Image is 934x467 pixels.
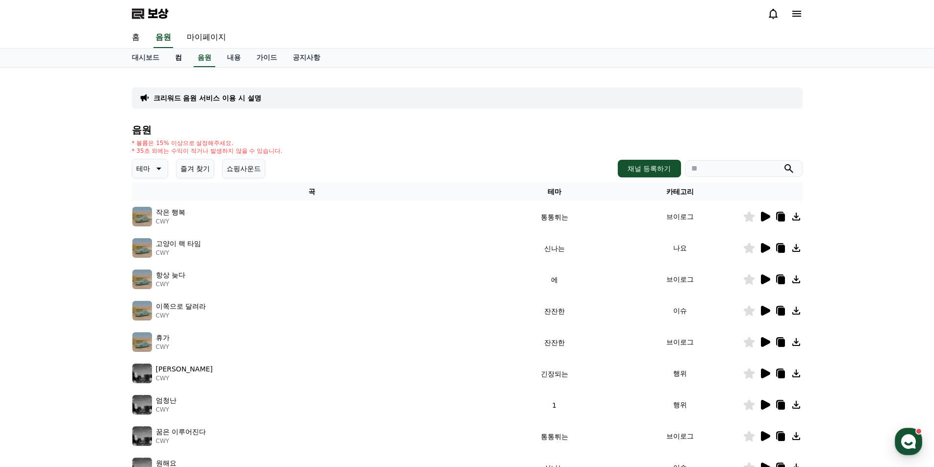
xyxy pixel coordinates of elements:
font: CWY [156,312,170,319]
font: 통통튀는 [541,213,568,221]
font: * 볼륨은 15% 이상으로 설정해주세요. [132,140,234,147]
font: CWY [156,406,170,413]
font: 항상 늦다 [156,271,185,279]
font: 브이로그 [666,213,694,221]
font: 테마 [548,188,561,196]
font: 컴 [175,53,182,61]
font: 브이로그 [666,338,694,346]
font: 원해요 [156,459,177,467]
font: 고양이 랙 타임 [156,240,202,247]
a: 가이드 [249,49,285,67]
font: 잔잔한 [544,307,565,315]
font: 통통튀는 [541,433,568,441]
a: 대화 [65,311,126,335]
span: 홈 [31,325,37,333]
font: CWY [156,218,170,225]
font: 내용 [227,53,241,61]
button: 즐겨 찾기 [176,159,214,178]
button: 채널 등록하기 [618,160,681,177]
font: CWY [156,249,170,256]
span: 설정 [151,325,163,333]
font: [PERSON_NAME] [156,365,213,373]
a: 음원 [194,49,215,67]
font: * 35초 외에는 수익이 적거나 발생하지 않을 수 있습니다. [132,147,283,154]
a: 보상 [132,6,168,22]
font: 꿈은 이루어진다 [156,428,206,436]
font: 음원 [155,32,171,42]
font: 카테고리 [666,188,694,196]
font: CWY [156,281,170,288]
a: 대시보드 [124,49,167,67]
img: 음악 [132,364,152,383]
a: 마이페이지 [179,27,234,48]
a: 홈 [3,311,65,335]
font: 채널 등록하기 [628,165,671,172]
font: 행위 [673,369,687,377]
font: CWY [156,344,170,350]
font: CWY [156,375,170,382]
font: 행위 [673,401,687,409]
a: 홈 [124,27,148,48]
button: 쇼핑사운드 [222,159,265,178]
font: 곡 [308,188,315,196]
img: 음악 [132,270,152,289]
font: 신나는 [544,245,565,252]
font: 휴가 [156,334,170,342]
a: 컴 [167,49,190,67]
font: 홈 [132,32,140,42]
a: 공지사항 [285,49,328,67]
font: 이슈 [673,307,687,315]
img: 음악 [132,426,152,446]
img: 음악 [132,301,152,320]
font: 가이드 [256,53,277,61]
a: 내용 [219,49,249,67]
img: 음악 [132,332,152,352]
font: 작은 행복 [156,208,185,216]
font: 긴장되는 [541,370,568,378]
font: CWY [156,438,170,444]
font: 크리워드 음원 서비스 이용 시 설명 [153,94,261,102]
button: 테마 [132,159,168,178]
font: 즐겨 찾기 [180,165,210,172]
font: 대시보드 [132,53,159,61]
a: 크리워드 음원 서비스 이용 시 설명 [153,93,261,103]
a: 음원 [153,27,173,48]
img: 음악 [132,238,152,258]
font: 엄청난 [156,396,177,404]
img: 음악 [132,395,152,415]
font: 나요 [673,244,687,252]
span: 대화 [90,326,101,334]
font: 1 [552,401,556,409]
font: 보상 [148,7,168,21]
font: 브이로그 [666,275,694,283]
font: 이쪽으로 달려라 [156,302,206,310]
font: 에 [551,276,558,284]
img: 음악 [132,207,152,226]
font: 쇼핑사운드 [227,165,261,172]
font: 마이페이지 [187,32,226,42]
font: 공지사항 [293,53,320,61]
font: 음원 [198,53,211,61]
font: 잔잔한 [544,339,565,346]
a: 설정 [126,311,188,335]
font: 브이로그 [666,432,694,440]
font: 음원 [132,124,151,136]
font: 테마 [136,165,150,172]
